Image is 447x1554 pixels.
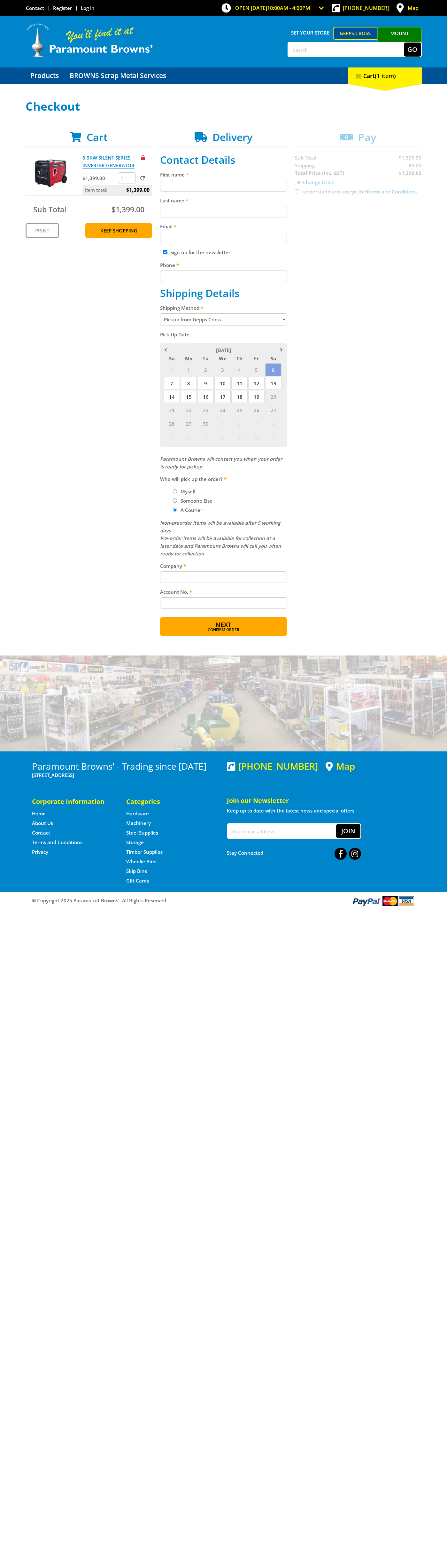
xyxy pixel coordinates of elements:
label: Shipping Method [160,304,287,312]
span: 18 [231,390,248,403]
span: 19 [248,390,265,403]
span: 1 [214,417,231,430]
span: 17 [214,390,231,403]
span: 5 [164,430,180,443]
input: Please enter the courier company name. [160,571,287,583]
a: 6.0KW SILENT SERIES INVERTER GENERATOR [82,154,135,169]
span: 22 [181,404,197,416]
span: 5 [248,363,265,376]
div: Cart [348,67,422,84]
label: First name [160,171,287,178]
a: Go to the Timber Supplies page [126,849,163,855]
span: 9 [231,430,248,443]
span: 8 [214,430,231,443]
p: $1,399.00 [82,174,117,182]
span: 12 [248,377,265,389]
input: Please enter your account number. [160,597,287,609]
label: Someone Else [178,495,215,506]
label: Sign up for the newsletter [170,249,230,255]
span: 26 [248,404,265,416]
span: 9 [197,377,214,389]
input: Please select who will pick up the order. [173,498,177,503]
span: 31 [164,363,180,376]
span: 4 [265,417,281,430]
span: 28 [164,417,180,430]
a: Go to the Steel Supplies page [126,829,158,836]
span: Th [231,354,248,363]
span: 27 [265,404,281,416]
label: Account No. [160,588,287,596]
span: 14 [164,390,180,403]
h5: Corporate Information [32,797,113,806]
span: $1,399.00 [112,204,144,215]
input: Your email address [227,824,336,838]
button: Go [404,43,421,57]
img: PayPal, Mastercard, Visa accepted [351,895,415,907]
input: Please enter your email address. [160,232,287,243]
h3: Paramount Browns' - Trading since [DATE] [32,761,220,771]
span: $1,399.00 [126,185,150,195]
a: Go to the Privacy page [32,849,48,855]
a: Keep Shopping [85,223,152,238]
span: Confirm order [174,628,273,632]
span: 8 [181,377,197,389]
span: 25 [231,404,248,416]
span: Set your store [288,27,333,38]
div: ® Copyright 2025 Paramount Browns'. All Rights Reserved. [26,895,422,907]
span: 11 [231,377,248,389]
span: Su [164,354,180,363]
span: 13 [265,377,281,389]
span: 4 [231,363,248,376]
a: Go to the Home page [32,810,46,817]
a: Gepps Cross [333,27,377,40]
label: Pick Up Date [160,331,287,338]
a: Log in [81,5,95,11]
label: Company [160,562,287,570]
a: Go to the Contact page [26,5,44,11]
p: Keep up to date with the latest news and special offers. [227,807,415,814]
span: Mo [181,354,197,363]
span: 16 [197,390,214,403]
input: Please enter your telephone number. [160,271,287,282]
a: Go to the Skip Bins page [126,868,147,875]
span: 7 [197,430,214,443]
span: We [214,354,231,363]
span: 23 [197,404,214,416]
input: Search [288,43,404,57]
span: 3 [248,417,265,430]
span: Delivery [212,130,252,144]
span: 2 [197,363,214,376]
a: Mount [PERSON_NAME] [377,27,422,51]
input: Please select who will pick up the order. [173,489,177,493]
a: Go to the Products page [26,67,64,84]
label: Myself [178,486,198,497]
p: [STREET_ADDRESS] [32,771,220,779]
label: A Courier [178,505,204,515]
h5: Join our Newsletter [227,796,415,805]
p: Item total: [82,185,152,195]
img: Paramount Browns' [26,22,153,58]
select: Please select a shipping method. [160,313,287,326]
h5: Categories [126,797,208,806]
label: Phone [160,261,287,269]
a: Go to the Contact page [32,829,50,836]
a: Go to the Machinery page [126,820,151,827]
span: 21 [164,404,180,416]
span: 15 [181,390,197,403]
span: 24 [214,404,231,416]
h1: Checkout [26,100,422,113]
span: 7 [164,377,180,389]
a: Go to the Terms and Conditions page [32,839,82,846]
span: Next [215,620,231,629]
a: Go to the About Us page [32,820,53,827]
div: Stay Connected [227,845,361,860]
span: OPEN [DATE] [235,4,310,12]
h2: Contact Details [160,154,287,166]
span: Cart [87,130,108,144]
span: 3 [214,363,231,376]
input: Please select who will pick up the order. [173,508,177,512]
span: 30 [197,417,214,430]
span: 29 [181,417,197,430]
em: Paramount Browns will contact you when your order is ready for pickup [160,456,282,470]
span: Tu [197,354,214,363]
